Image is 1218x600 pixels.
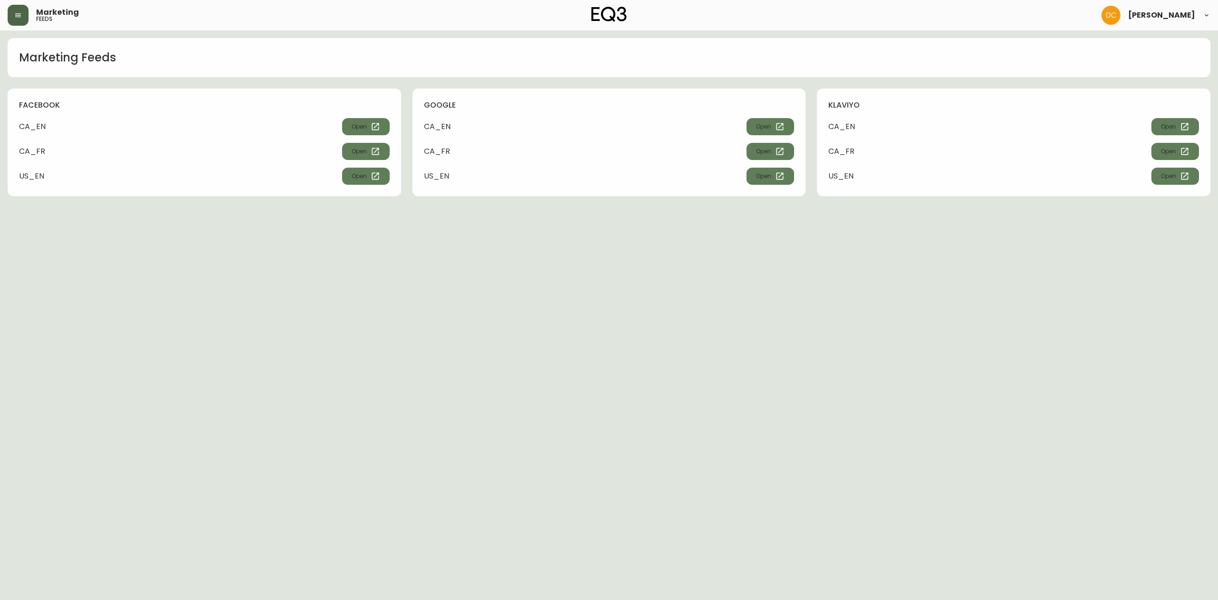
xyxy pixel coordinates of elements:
[424,122,451,131] span: CA_EN
[828,100,1191,110] h4: klaviyo
[19,172,44,180] span: US_EN
[828,122,855,131] span: CA_EN
[424,147,450,156] span: CA_FR
[342,168,390,185] a: Open
[591,7,627,22] img: logo
[828,147,855,156] span: CA_FR
[747,118,794,135] a: Open
[342,118,390,135] a: Open
[342,143,390,160] a: Open
[1101,6,1120,25] img: 7eb451d6983258353faa3212700b340b
[19,100,382,110] h4: facebook
[424,100,787,110] h4: google
[1151,168,1199,185] a: Open
[19,147,45,156] span: CA_FR
[36,9,79,16] span: Marketing
[424,172,449,180] span: US_EN
[1151,143,1199,160] a: Open
[1151,118,1199,135] a: Open
[36,16,52,22] h5: feeds
[1128,11,1195,19] span: [PERSON_NAME]
[747,168,794,185] a: Open
[828,172,854,180] span: US_EN
[747,143,794,160] a: Open
[19,50,116,66] h2: Marketing Feeds
[19,122,46,131] span: CA_EN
